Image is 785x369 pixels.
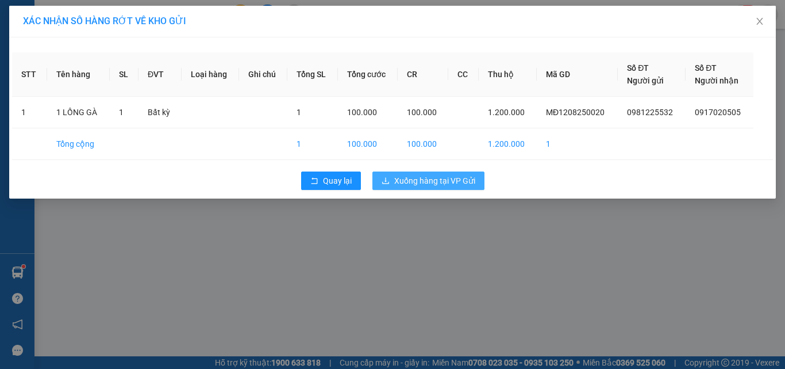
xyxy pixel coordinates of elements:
[297,108,301,117] span: 1
[695,108,741,117] span: 0917020505
[12,97,47,128] td: 1
[301,172,361,190] button: rollbackQuay lại
[182,52,239,97] th: Loại hàng
[287,52,337,97] th: Tổng SL
[488,108,525,117] span: 1.200.000
[310,177,318,186] span: rollback
[47,52,109,97] th: Tên hàng
[110,52,139,97] th: SL
[382,177,390,186] span: download
[394,174,475,187] span: Xuống hàng tại VP Gửi
[755,17,764,26] span: close
[398,128,448,160] td: 100.000
[537,128,618,160] td: 1
[546,108,605,117] span: MĐ1208250020
[448,52,479,97] th: CC
[407,108,437,117] span: 100.000
[239,52,287,97] th: Ghi chú
[138,97,182,128] td: Bất kỳ
[347,108,377,117] span: 100.000
[398,52,448,97] th: CR
[338,52,398,97] th: Tổng cước
[138,52,182,97] th: ĐVT
[695,76,738,85] span: Người nhận
[23,16,186,26] span: XÁC NHẬN SỐ HÀNG RỚT VỀ KHO GỬI
[627,108,673,117] span: 0981225532
[12,52,47,97] th: STT
[479,128,537,160] td: 1.200.000
[695,63,717,73] span: Số ĐT
[537,52,618,97] th: Mã GD
[627,76,664,85] span: Người gửi
[479,52,537,97] th: Thu hộ
[372,172,484,190] button: downloadXuống hàng tại VP Gửi
[47,97,109,128] td: 1 LỒNG GÀ
[744,6,776,38] button: Close
[119,108,124,117] span: 1
[47,128,109,160] td: Tổng cộng
[323,174,352,187] span: Quay lại
[287,128,337,160] td: 1
[627,63,649,73] span: Số ĐT
[338,128,398,160] td: 100.000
